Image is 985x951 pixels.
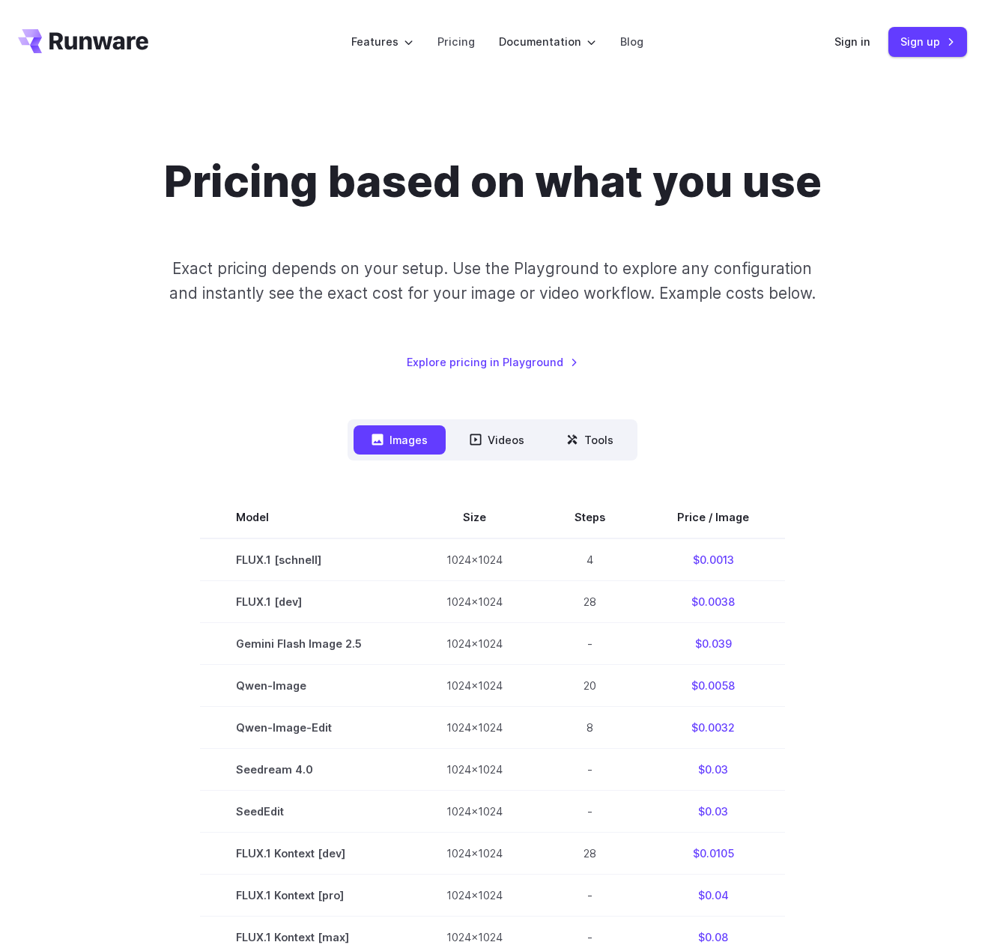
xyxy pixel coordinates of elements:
a: Sign up [888,27,967,56]
td: 4 [539,538,641,581]
a: Pricing [437,33,475,50]
td: FLUX.1 Kontext [dev] [200,832,410,874]
td: 1024x1024 [410,790,539,832]
td: 1024x1024 [410,875,539,917]
td: Qwen-Image [200,664,410,706]
th: Model [200,496,410,538]
td: $0.04 [641,875,785,917]
td: Seedream 4.0 [200,748,410,790]
td: FLUX.1 [schnell] [200,538,410,581]
h1: Pricing based on what you use [164,156,822,208]
td: $0.0032 [641,706,785,748]
button: Tools [548,425,631,455]
td: $0.0058 [641,664,785,706]
td: 1024x1024 [410,664,539,706]
td: - [539,790,641,832]
td: FLUX.1 [dev] [200,580,410,622]
td: 8 [539,706,641,748]
td: FLUX.1 Kontext [pro] [200,875,410,917]
a: Explore pricing in Playground [407,353,578,371]
td: 1024x1024 [410,538,539,581]
td: 1024x1024 [410,832,539,874]
th: Steps [539,496,641,538]
td: 1024x1024 [410,622,539,664]
td: $0.0105 [641,832,785,874]
td: - [539,622,641,664]
td: 28 [539,580,641,622]
td: - [539,748,641,790]
td: 1024x1024 [410,580,539,622]
label: Features [351,33,413,50]
a: Go to / [18,29,148,53]
td: - [539,875,641,917]
td: Qwen-Image-Edit [200,706,410,748]
td: 1024x1024 [410,706,539,748]
td: $0.03 [641,748,785,790]
td: 20 [539,664,641,706]
th: Size [410,496,539,538]
td: SeedEdit [200,790,410,832]
label: Documentation [499,33,596,50]
td: $0.0038 [641,580,785,622]
span: Gemini Flash Image 2.5 [236,635,375,652]
a: Sign in [834,33,870,50]
td: 28 [539,832,641,874]
td: $0.03 [641,790,785,832]
a: Blog [620,33,643,50]
td: $0.039 [641,622,785,664]
p: Exact pricing depends on your setup. Use the Playground to explore any configuration and instantl... [160,256,825,306]
td: 1024x1024 [410,748,539,790]
button: Videos [452,425,542,455]
th: Price / Image [641,496,785,538]
td: $0.0013 [641,538,785,581]
button: Images [354,425,446,455]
